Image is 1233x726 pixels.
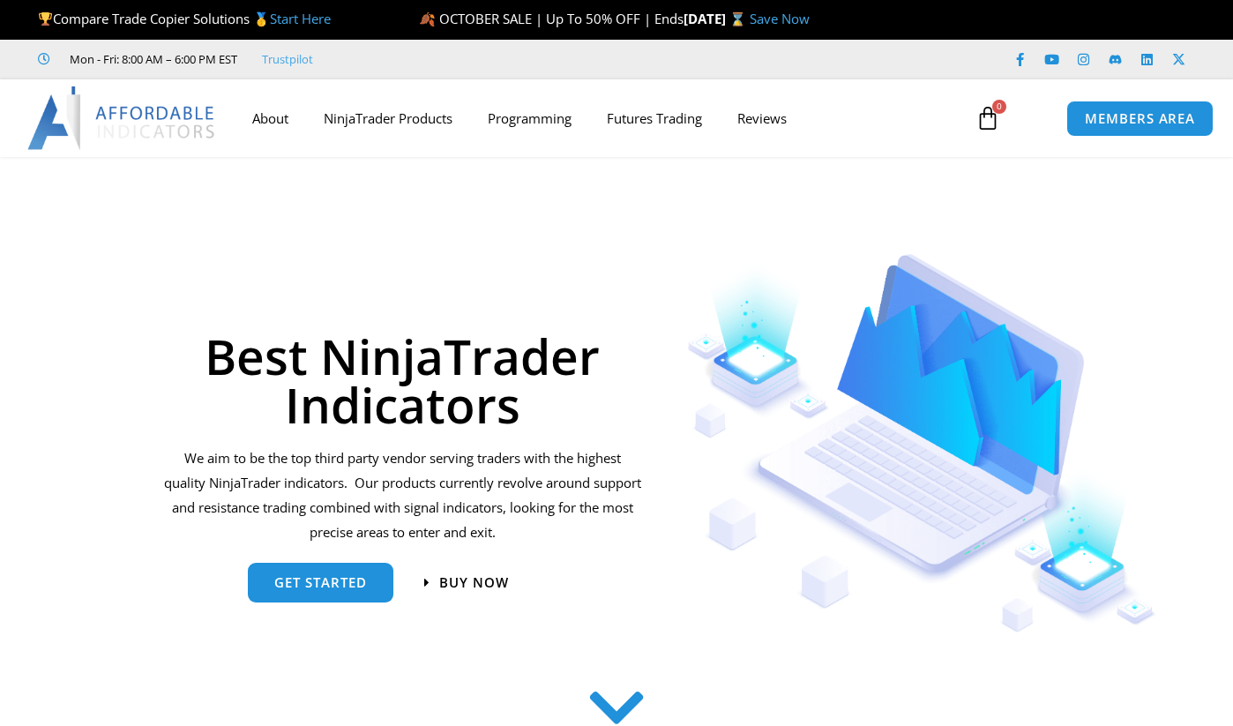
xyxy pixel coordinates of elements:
[248,563,393,603] a: get started
[262,49,313,70] a: Trustpilot
[306,98,470,138] a: NinjaTrader Products
[163,332,642,429] h1: Best NinjaTrader Indicators
[720,98,804,138] a: Reviews
[470,98,589,138] a: Programming
[1085,112,1195,125] span: MEMBERS AREA
[419,10,684,27] span: 🍂 OCTOBER SALE | Up To 50% OFF | Ends
[38,10,331,27] span: Compare Trade Copier Solutions 🥇
[589,98,720,138] a: Futures Trading
[992,100,1006,114] span: 0
[39,12,52,26] img: 🏆
[235,98,962,138] nav: Menu
[65,49,237,70] span: Mon - Fri: 8:00 AM – 6:00 PM EST
[163,446,642,544] p: We aim to be the top third party vendor serving traders with the highest quality NinjaTrader indi...
[27,86,217,150] img: LogoAI | Affordable Indicators – NinjaTrader
[1066,101,1214,137] a: MEMBERS AREA
[439,576,509,589] span: Buy now
[750,10,810,27] a: Save Now
[424,576,509,589] a: Buy now
[949,93,1027,144] a: 0
[274,576,367,589] span: get started
[270,10,331,27] a: Start Here
[684,10,750,27] strong: [DATE] ⌛
[687,254,1157,632] img: Indicators 1 | Affordable Indicators – NinjaTrader
[235,98,306,138] a: About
